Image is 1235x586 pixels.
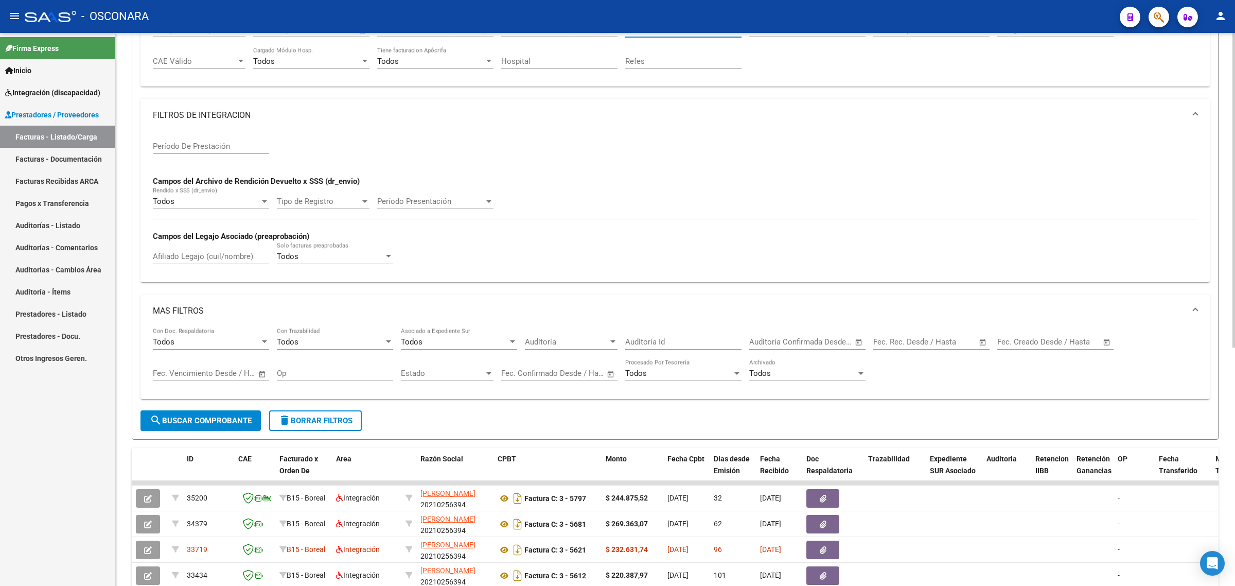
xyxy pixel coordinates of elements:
[1048,337,1098,347] input: Fecha fin
[420,539,489,561] div: 20210256394
[1118,520,1120,528] span: -
[1214,10,1227,22] mat-icon: person
[1155,448,1211,493] datatable-header-cell: Fecha Transferido
[982,448,1031,493] datatable-header-cell: Auditoria
[1072,448,1114,493] datatable-header-cell: Retención Ganancias
[81,5,149,28] span: - OSCONARA
[997,337,1039,347] input: Fecha inicio
[714,520,722,528] span: 62
[140,328,1210,400] div: MAS FILTROS
[552,369,602,378] input: Fecha fin
[238,455,252,463] span: CAE
[287,494,325,502] span: B15 - Boreal
[153,232,309,241] strong: Campos del Legajo Asociado (preaprobación)
[760,494,781,502] span: [DATE]
[1159,455,1197,475] span: Fecha Transferido
[287,545,325,554] span: B15 - Boreal
[1101,336,1113,348] button: Open calendar
[150,416,252,425] span: Buscar Comprobante
[5,109,99,120] span: Prestadores / Proveedores
[277,197,360,206] span: Tipo de Registro
[153,197,174,206] span: Todos
[667,455,704,463] span: Fecha Cpbt
[756,448,802,493] datatable-header-cell: Fecha Recibido
[710,448,756,493] datatable-header-cell: Días desde Emisión
[140,295,1210,328] mat-expansion-panel-header: MAS FILTROS
[501,369,543,378] input: Fecha inicio
[625,369,647,378] span: Todos
[336,545,380,554] span: Integración
[420,488,489,509] div: 20210256394
[873,337,915,347] input: Fecha inicio
[277,337,298,347] span: Todos
[153,305,1185,317] mat-panel-title: MAS FILTROS
[257,368,269,380] button: Open calendar
[420,515,475,523] span: [PERSON_NAME]
[275,448,332,493] datatable-header-cell: Facturado x Orden De
[1114,448,1155,493] datatable-header-cell: OP
[606,520,648,528] strong: $ 269.363,07
[606,455,627,463] span: Monto
[278,416,352,425] span: Borrar Filtros
[749,337,791,347] input: Fecha inicio
[924,337,974,347] input: Fecha fin
[140,99,1210,132] mat-expansion-panel-header: FILTROS DE INTEGRACION
[760,571,781,579] span: [DATE]
[278,414,291,426] mat-icon: delete
[663,448,710,493] datatable-header-cell: Fecha Cpbt
[749,369,771,378] span: Todos
[336,455,351,463] span: Area
[420,455,463,463] span: Razón Social
[153,110,1185,121] mat-panel-title: FILTROS DE INTEGRACION
[926,448,982,493] datatable-header-cell: Expediente SUR Asociado
[1118,494,1120,502] span: -
[377,197,484,206] span: Período Presentación
[714,494,722,502] span: 32
[606,571,648,579] strong: $ 220.387,97
[800,337,850,347] input: Fecha fin
[1200,551,1225,576] div: Open Intercom Messenger
[760,545,781,554] span: [DATE]
[187,545,207,554] span: 33719
[420,541,475,549] span: [PERSON_NAME]
[287,520,325,528] span: B15 - Boreal
[1118,545,1120,554] span: -
[524,494,586,503] strong: Factura C: 3 - 5797
[401,337,422,347] span: Todos
[332,448,401,493] datatable-header-cell: Area
[416,448,493,493] datatable-header-cell: Razón Social
[524,546,586,554] strong: Factura C: 3 - 5621
[5,43,59,54] span: Firma Express
[524,520,586,528] strong: Factura C: 3 - 5681
[602,448,663,493] datatable-header-cell: Monto
[806,455,853,475] span: Doc Respaldatoria
[1077,455,1111,475] span: Retención Ganancias
[511,567,524,584] i: Descargar documento
[524,572,586,580] strong: Factura C: 3 - 5612
[667,571,689,579] span: [DATE]
[140,132,1210,282] div: FILTROS DE INTEGRACION
[864,448,926,493] datatable-header-cell: Trazabilidad
[420,513,489,535] div: 20210256394
[525,337,608,347] span: Auditoría
[357,24,369,36] button: Open calendar
[287,571,325,579] span: B15 - Boreal
[234,448,275,493] datatable-header-cell: CAE
[420,566,475,575] span: [PERSON_NAME]
[377,57,399,66] span: Todos
[253,57,275,66] span: Todos
[760,520,781,528] span: [DATE]
[714,545,722,554] span: 96
[153,57,236,66] span: CAE Válido
[868,455,910,463] span: Trazabilidad
[511,516,524,532] i: Descargar documento
[269,410,362,431] button: Borrar Filtros
[153,369,195,378] input: Fecha inicio
[1118,571,1120,579] span: -
[204,369,254,378] input: Fecha fin
[760,455,789,475] span: Fecha Recibido
[714,571,726,579] span: 101
[187,571,207,579] span: 33434
[420,489,475,497] span: [PERSON_NAME]
[279,455,318,475] span: Facturado x Orden De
